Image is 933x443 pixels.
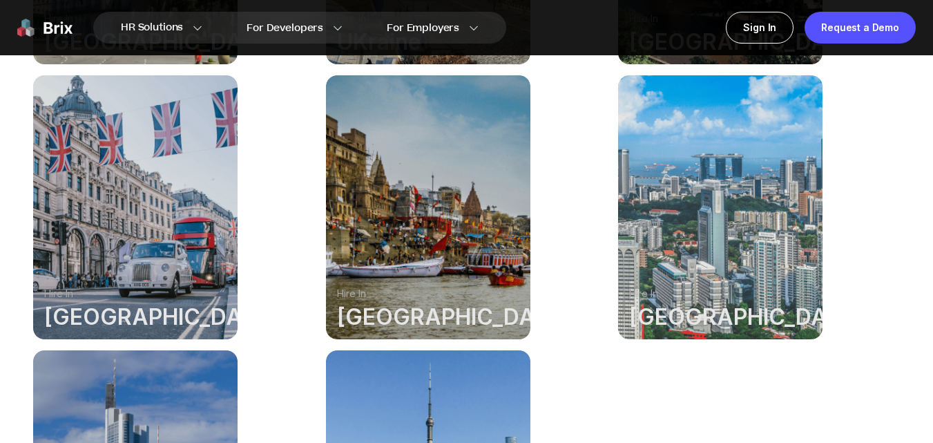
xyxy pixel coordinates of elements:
a: hire in[GEOGRAPHIC_DATA] [33,75,315,339]
a: Sign In [726,12,793,44]
a: Request a Demo [805,12,916,44]
span: HR Solutions [121,17,183,39]
a: hire in[GEOGRAPHIC_DATA] [618,75,900,339]
span: For Employers [387,21,459,35]
a: hire in[GEOGRAPHIC_DATA] [326,75,608,339]
span: For Developers [247,21,323,35]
